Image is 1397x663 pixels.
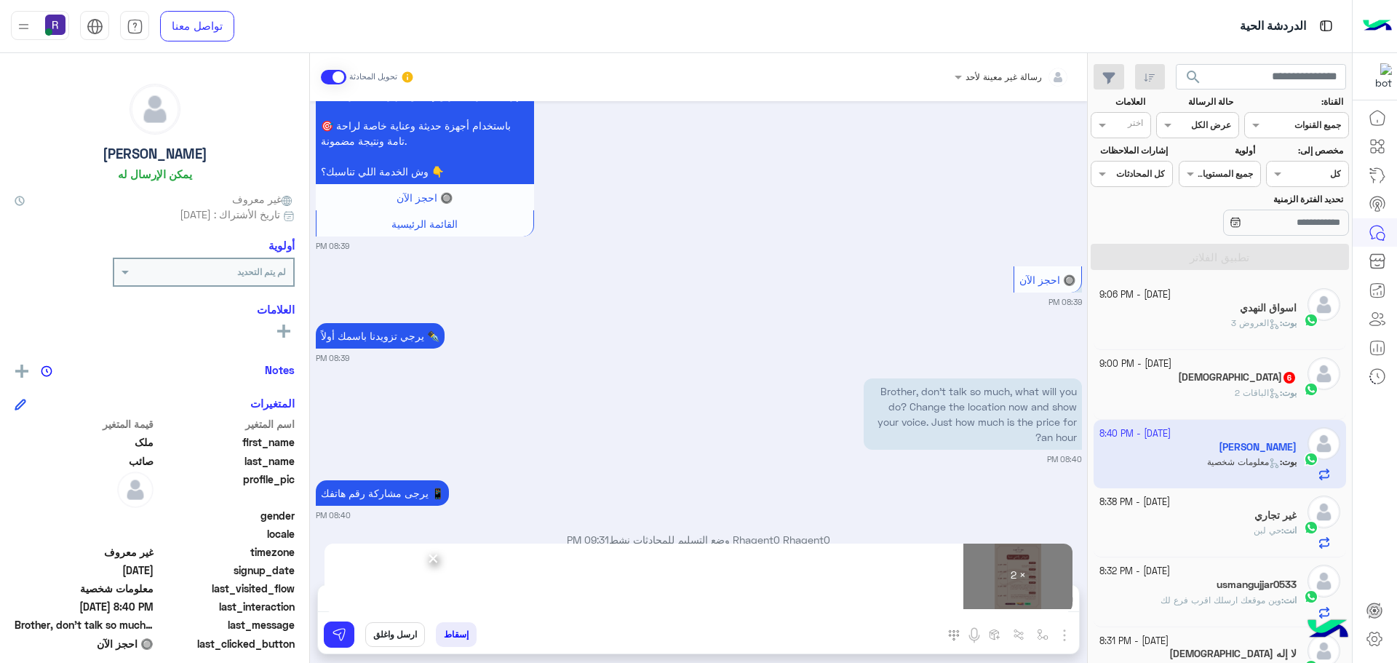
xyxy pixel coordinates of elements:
span: gender [156,508,295,523]
span: 🔘 احجز الآن [397,191,453,204]
img: create order [989,629,1000,640]
b: لم يتم التحديد [237,266,286,277]
small: 08:39 PM [1048,296,1082,308]
span: 🔘 احجز الآن [15,636,154,651]
label: تحديد الفترة الزمنية [1180,193,1343,206]
img: WhatsApp [1304,313,1318,327]
span: last_clicked_button [156,636,295,651]
h5: اسواق النهدي [1240,302,1297,314]
img: defaultAdmin.png [1308,565,1340,598]
img: select flow [1037,629,1048,640]
label: العلامات [1092,95,1145,108]
b: : [1280,387,1297,398]
small: [DATE] - 8:38 PM [1099,496,1170,509]
button: إسقاط [436,622,477,647]
span: غير معروف [232,191,295,207]
img: profile [15,17,33,36]
p: الدردشة الحية [1240,17,1306,36]
b: : [1280,317,1297,328]
img: tab [87,18,103,35]
img: defaultAdmin.png [1308,288,1340,321]
button: create order [983,622,1007,646]
img: defaultAdmin.png [130,84,180,134]
img: send voice note [966,627,983,644]
span: غير معروف [15,544,154,560]
span: وين موقعك ارسلك اقرب فرع لك [1161,595,1281,606]
h5: [PERSON_NAME] [103,146,207,162]
h5: لا إله الا الله [1169,648,1297,660]
div: × 2 [963,544,1072,609]
p: Rhagent0 Rhagent0 وضع التسليم للمحادثات نشط [316,532,1082,547]
label: أولوية [1180,144,1255,157]
button: search [1176,64,1211,95]
label: حالة الرسالة [1158,95,1233,108]
span: اسم المتغير [156,416,295,432]
img: notes [41,365,52,377]
span: العروض 3 [1231,317,1280,328]
span: بوت [1282,387,1297,398]
span: last_message [156,617,295,632]
img: send message [332,627,346,642]
span: ملک [15,434,154,450]
span: last_interaction [156,599,295,614]
span: signup_date [156,563,295,578]
span: بوت [1282,317,1297,328]
span: locale [156,526,295,541]
span: رسالة غير معينة لأحد [966,71,1042,82]
small: 08:39 PM [316,352,349,364]
h6: العلامات [15,303,295,316]
small: [DATE] - 8:32 PM [1099,565,1170,579]
img: 322853014244696 [1366,63,1392,90]
img: tab [1317,17,1335,35]
a: تواصل معنا [160,11,234,41]
button: ارسل واغلق [365,622,425,647]
img: tab [127,18,143,35]
span: null [15,508,154,523]
small: تحويل المحادثة [349,71,397,83]
span: 6 [1283,372,1295,384]
b: : [1281,525,1297,536]
span: last_name [156,453,295,469]
h5: usmangujjar0533 [1217,579,1297,591]
small: 08:40 PM [1047,453,1082,465]
span: انت [1283,525,1297,536]
span: 09:31 PM [567,533,609,546]
span: القائمة الرئيسية [391,218,458,230]
img: Logo [1363,11,1392,41]
span: null [15,526,154,541]
b: : [1281,595,1297,606]
h6: Notes [265,363,295,376]
img: add [15,365,28,378]
span: first_name [156,434,295,450]
img: defaultAdmin.png [117,472,154,508]
img: hulul-logo.png [1302,605,1353,656]
span: الباقات 2 [1235,387,1280,398]
small: [DATE] - 9:06 PM [1099,288,1171,302]
h6: أولوية [268,239,295,252]
p: 11/10/2025, 8:40 PM [316,480,449,506]
span: search [1185,68,1202,86]
img: WhatsApp [1304,520,1318,535]
img: WhatsApp [1304,589,1318,604]
label: إشارات الملاحظات [1092,144,1167,157]
h5: غير تجاري [1254,509,1297,522]
h6: المتغيرات [250,397,295,410]
span: قيمة المتغير [15,416,154,432]
span: × [426,541,440,574]
label: مخصص إلى: [1268,144,1343,157]
span: انت [1283,595,1297,606]
div: اختر [1128,116,1145,133]
label: القناة: [1246,95,1344,108]
button: select flow [1031,622,1055,646]
span: timezone [156,544,295,560]
span: حي لبن [1254,525,1281,536]
p: 11/10/2025, 8:40 PM [864,378,1082,450]
small: 08:40 PM [316,509,351,521]
button: Trigger scenario [1007,622,1031,646]
small: 08:39 PM [316,240,349,252]
small: [DATE] - 8:31 PM [1099,635,1169,648]
span: last_visited_flow [156,581,295,596]
img: Trigger scenario [1013,629,1024,640]
img: defaultAdmin.png [1308,357,1340,390]
img: defaultAdmin.png [1308,496,1340,528]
